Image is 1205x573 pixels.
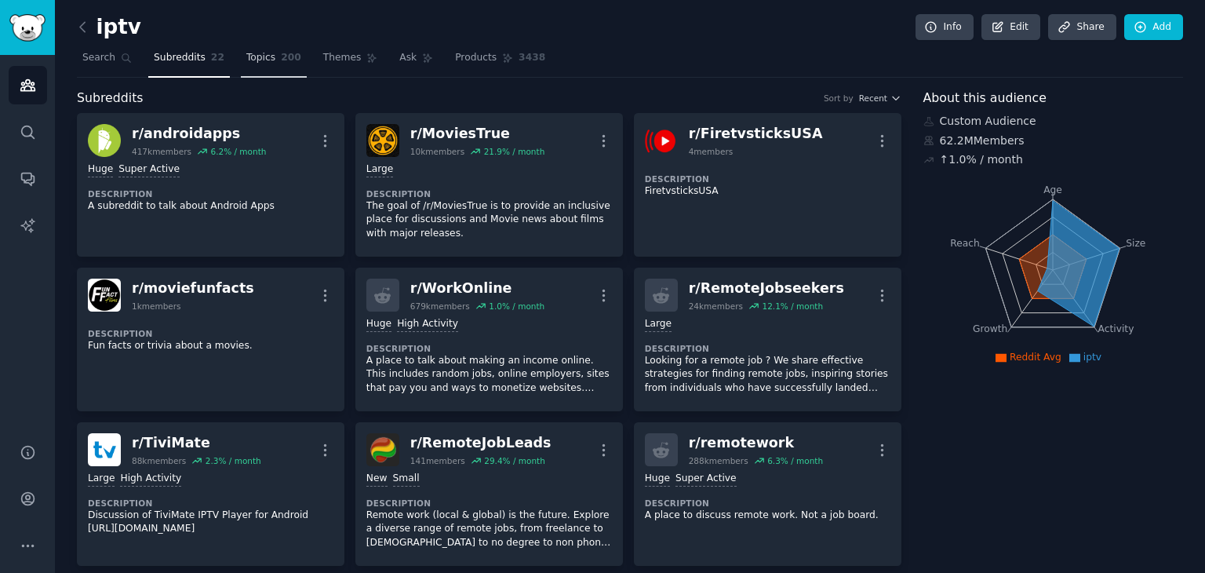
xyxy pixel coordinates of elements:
[940,151,1023,168] div: ↑ 1.0 % / month
[859,93,901,104] button: Recent
[77,46,137,78] a: Search
[689,455,748,466] div: 288k members
[1124,14,1183,41] a: Add
[120,472,181,487] div: High Activity
[645,354,890,396] p: Looking for a remote job ? We share effective strategies for finding remote jobs, inspiring stori...
[645,317,672,332] div: Large
[410,146,464,157] div: 10k members
[455,51,497,65] span: Products
[645,184,890,199] p: FiretvsticksUSA
[88,279,121,312] img: moviefunfacts
[762,301,823,312] div: 12.1 % / month
[77,422,344,566] a: TiviMater/TiviMate88kmembers2.3% / monthLargeHigh ActivityDescriptionDiscussion of TiviMate IPTV ...
[88,199,333,214] p: A subreddit to talk about Android Apps
[366,317,391,332] div: Huge
[366,509,612,550] p: Remote work (local & global) is the future. Explore a diverse range of remote jobs, from freelanc...
[950,237,980,248] tspan: Reach
[77,89,144,108] span: Subreddits
[689,433,823,453] div: r/ remotework
[634,268,901,411] a: r/RemoteJobseekers24kmembers12.1% / monthLargeDescriptionLooking for a remote job ? We share effe...
[281,51,301,65] span: 200
[206,455,261,466] div: 2.3 % / month
[489,301,544,312] div: 1.0 % / month
[689,279,844,298] div: r/ RemoteJobseekers
[366,124,399,157] img: MoviesTrue
[318,46,384,78] a: Themes
[211,51,224,65] span: 22
[916,14,974,41] a: Info
[450,46,551,78] a: Products3438
[689,124,823,144] div: r/ FiretvsticksUSA
[88,498,333,509] dt: Description
[210,146,266,157] div: 6.2 % / month
[645,173,890,184] dt: Description
[366,343,612,354] dt: Description
[77,268,344,411] a: moviefunfactsr/moviefunfacts1kmembersDescriptionFun facts or trivia about a movies.
[88,162,113,177] div: Huge
[355,113,623,257] a: MoviesTruer/MoviesTrue10kmembers21.9% / monthLargeDescriptionThe goal of /r/MoviesTrue is to prov...
[484,146,545,157] div: 21.9 % / month
[923,133,1184,149] div: 62.2M Members
[689,146,734,157] div: 4 members
[241,46,307,78] a: Topics200
[1126,237,1145,248] tspan: Size
[645,472,670,487] div: Huge
[246,51,275,65] span: Topics
[323,51,362,65] span: Themes
[132,279,254,298] div: r/ moviefunfacts
[366,472,388,487] div: New
[1010,352,1061,363] span: Reddit Avg
[366,498,612,509] dt: Description
[9,14,46,42] img: GummySearch logo
[82,51,115,65] span: Search
[88,339,333,353] p: Fun facts or trivia about a movies.
[397,317,458,332] div: High Activity
[88,509,333,536] p: Discussion of TiviMate IPTV Player for Android [URL][DOMAIN_NAME]
[410,455,465,466] div: 141 members
[88,328,333,339] dt: Description
[410,301,470,312] div: 679k members
[634,113,901,257] a: FiretvsticksUSAr/FiretvsticksUSA4membersDescriptionFiretvsticksUSA
[675,472,737,487] div: Super Active
[132,301,181,312] div: 1k members
[132,124,266,144] div: r/ androidapps
[132,146,191,157] div: 417k members
[410,433,552,453] div: r/ RemoteJobLeads
[1048,14,1116,41] a: Share
[824,93,854,104] div: Sort by
[399,51,417,65] span: Ask
[366,433,399,466] img: RemoteJobLeads
[88,472,115,487] div: Large
[1098,323,1134,334] tspan: Activity
[118,162,180,177] div: Super Active
[689,301,743,312] div: 24k members
[973,323,1007,334] tspan: Growth
[132,455,186,466] div: 88k members
[393,472,420,487] div: Small
[366,354,612,396] p: A place to talk about making an income online. This includes random jobs, online employers, sites...
[355,422,623,566] a: RemoteJobLeadsr/RemoteJobLeads141members29.4% / monthNewSmallDescriptionRemote work (local & glob...
[519,51,545,65] span: 3438
[154,51,206,65] span: Subreddits
[366,162,393,177] div: Large
[484,455,545,466] div: 29.4 % / month
[923,89,1047,108] span: About this audience
[77,113,344,257] a: androidappsr/androidapps417kmembers6.2% / monthHugeSuper ActiveDescriptionA subreddit to talk abo...
[634,422,901,566] a: r/remotework288kmembers6.3% / monthHugeSuper ActiveDescriptionA place to discuss remote work. Not...
[645,509,890,523] p: A place to discuss remote work. Not a job board.
[767,455,823,466] div: 6.3 % / month
[77,15,141,40] h2: iptv
[410,279,544,298] div: r/ WorkOnline
[394,46,439,78] a: Ask
[355,268,623,411] a: r/WorkOnline679kmembers1.0% / monthHugeHigh ActivityDescriptionA place to talk about making an in...
[1043,184,1062,195] tspan: Age
[88,188,333,199] dt: Description
[148,46,230,78] a: Subreddits22
[645,498,890,509] dt: Description
[410,124,544,144] div: r/ MoviesTrue
[1083,352,1101,363] span: iptv
[923,113,1184,130] div: Custom Audience
[88,124,121,157] img: androidapps
[645,124,678,157] img: FiretvsticksUSA
[88,433,121,466] img: TiviMate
